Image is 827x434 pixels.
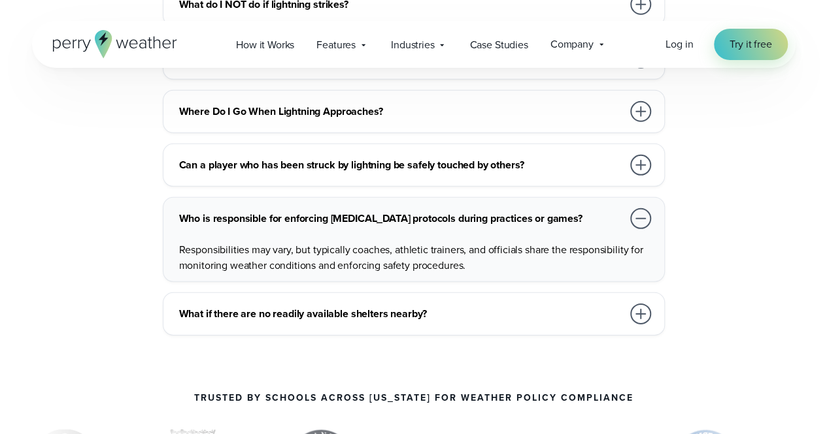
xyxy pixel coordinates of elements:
[179,242,654,273] p: Responsibilities may vary, but typically coaches, athletic trainers, and officials share the resp...
[391,37,434,53] span: Industries
[316,37,356,53] span: Features
[179,104,622,119] h3: Where Do I Go When Lightning Approaches?
[469,37,528,53] span: Case Studies
[730,37,771,52] span: Try it free
[666,37,693,52] a: Log in
[236,37,294,53] span: How it Works
[179,157,622,173] h3: Can a player who has been struck by lightning be safely touched by others?
[458,31,539,58] a: Case Studies
[194,393,633,403] h5: Trusted by Schools Across [US_STATE] for Weather Policy Compliance
[225,31,305,58] a: How it Works
[714,29,787,60] a: Try it free
[179,211,622,226] h3: Who is responsible for enforcing [MEDICAL_DATA] protocols during practices or games?
[179,306,622,322] h3: What if there are no readily available shelters nearby?
[550,37,594,52] span: Company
